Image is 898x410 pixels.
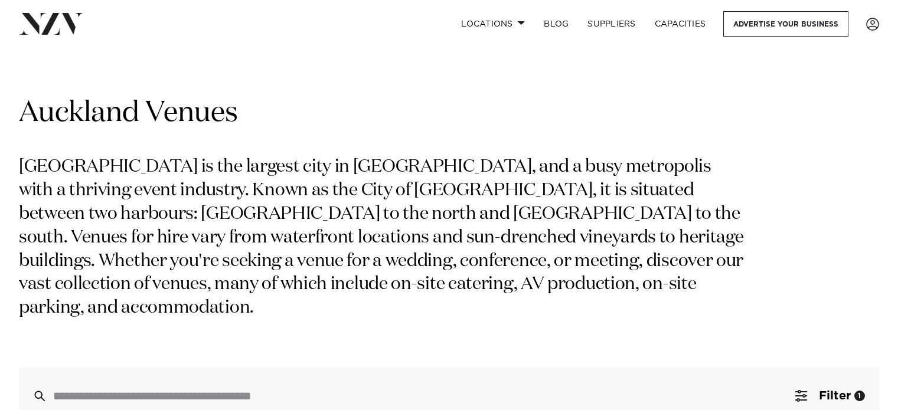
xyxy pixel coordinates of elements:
[854,391,865,401] div: 1
[645,11,716,37] a: Capacities
[819,390,851,402] span: Filter
[19,156,749,320] p: [GEOGRAPHIC_DATA] is the largest city in [GEOGRAPHIC_DATA], and a busy metropolis with a thriving...
[723,11,848,37] a: Advertise your business
[452,11,534,37] a: Locations
[19,95,879,132] h1: Auckland Venues
[578,11,645,37] a: SUPPLIERS
[534,11,578,37] a: BLOG
[19,13,83,34] img: nzv-logo.png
